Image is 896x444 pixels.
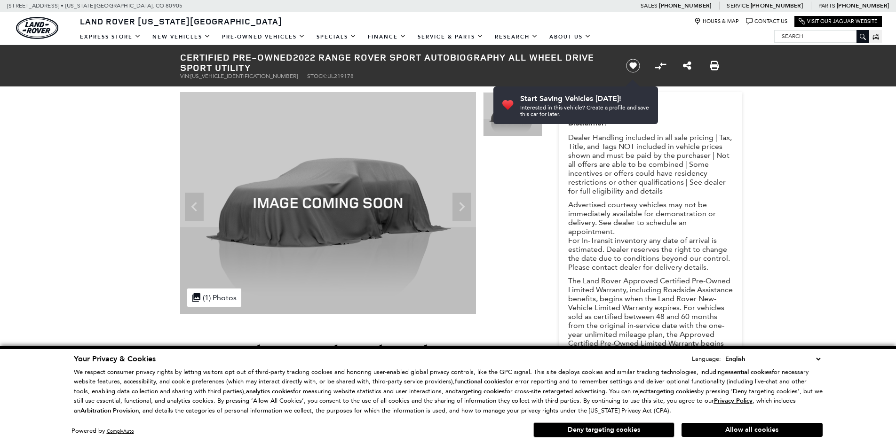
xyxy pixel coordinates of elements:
[623,58,643,73] button: Save vehicle
[16,17,58,39] a: land-rover
[568,118,607,128] strong: Disclaimer:
[456,387,505,396] strong: targeting cookies
[653,59,667,73] button: Compare Vehicle
[483,92,542,137] img: Certified Used 2022 Eiger Grey Metallic LAND ROVER Autobiography image 1
[746,18,787,25] a: Contact Us
[641,2,658,9] span: Sales
[694,18,739,25] a: Hours & Map
[74,29,147,45] a: EXPRESS STORE
[190,73,298,79] span: [US_VEHICLE_IDENTIFICATION_NUMBER]
[568,276,733,419] p: The Land Rover Approved Certified Pre-Owned Limited Warranty, including Roadside Assistance benef...
[180,52,611,73] h1: 2022 Range Rover Sport Autobiography All Wheel Drive Sport Utility
[74,354,156,364] span: Your Privacy & Cookies
[327,73,354,79] span: UL219178
[180,73,190,79] span: VIN:
[725,368,772,376] strong: essential cookies
[648,387,697,396] strong: targeting cookies
[714,397,753,405] u: Privacy Policy
[568,104,733,113] p: Please Call for Price
[455,377,505,386] strong: functional cookies
[682,423,823,437] button: Allow all cookies
[311,29,362,45] a: Specials
[818,2,835,9] span: Parts
[568,200,733,272] p: Advertised courtesy vehicles may not be immediately available for demonstration or delivery. See ...
[216,29,311,45] a: Pre-Owned Vehicles
[714,397,753,404] a: Privacy Policy
[7,2,182,9] a: [STREET_ADDRESS] • [US_STATE][GEOGRAPHIC_DATA], CO 80905
[362,29,412,45] a: Finance
[71,428,134,434] div: Powered by
[659,2,711,9] a: [PHONE_NUMBER]
[683,60,691,71] a: Share this Certified Pre-Owned 2022 Range Rover Sport Autobiography All Wheel Drive Sport Utility
[246,387,293,396] strong: analytics cookies
[533,422,674,437] button: Deny targeting cookies
[412,29,489,45] a: Service & Parts
[751,2,803,9] a: [PHONE_NUMBER]
[692,356,721,362] div: Language:
[80,406,139,415] strong: Arbitration Provision
[107,428,134,434] a: ComplyAuto
[837,2,889,9] a: [PHONE_NUMBER]
[799,18,878,25] a: Visit Our Jaguar Website
[74,367,823,416] p: We respect consumer privacy rights by letting visitors opt out of third-party tracking cookies an...
[180,92,476,314] img: Certified Used 2022 Eiger Grey Metallic LAND ROVER Autobiography image 1
[16,17,58,39] img: Land Rover
[307,73,327,79] span: Stock:
[80,16,282,27] span: Land Rover [US_STATE][GEOGRAPHIC_DATA]
[723,354,823,364] select: Language Select
[187,288,241,307] div: (1) Photos
[74,29,597,45] nav: Main Navigation
[147,29,216,45] a: New Vehicles
[727,2,749,9] span: Service
[710,60,719,71] a: Print this Certified Pre-Owned 2022 Range Rover Sport Autobiography All Wheel Drive Sport Utility
[568,133,733,195] p: Dealer Handling included in all sale pricing | Tax, Title, and Tags NOT included in vehicle price...
[489,29,544,45] a: Research
[544,29,597,45] a: About Us
[180,51,293,63] strong: Certified Pre-Owned
[74,16,288,27] a: Land Rover [US_STATE][GEOGRAPHIC_DATA]
[775,31,869,42] input: Search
